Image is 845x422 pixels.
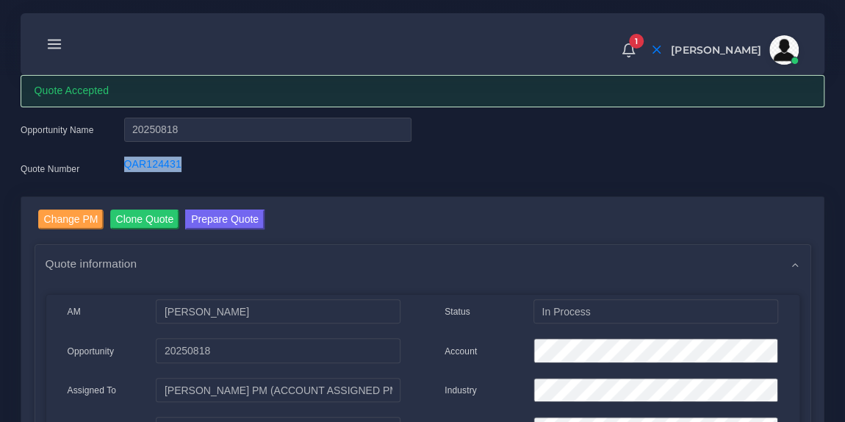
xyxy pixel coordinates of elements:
[156,378,400,403] input: pm
[445,305,470,318] label: Status
[68,305,81,318] label: AM
[35,245,810,282] div: Quote information
[629,34,644,49] span: 1
[21,75,824,107] div: Quote Accepted
[445,384,477,397] label: Industry
[110,210,180,229] input: Clone Quote
[664,35,804,65] a: [PERSON_NAME]avatar
[21,162,79,176] label: Quote Number
[616,42,641,58] a: 1
[769,35,799,65] img: avatar
[68,384,117,397] label: Assigned To
[445,345,477,358] label: Account
[124,158,181,170] a: QAR124431
[46,255,137,272] span: Quote information
[21,124,94,137] label: Opportunity Name
[38,210,104,229] input: Change PM
[671,45,761,55] span: [PERSON_NAME]
[185,210,265,229] button: Prepare Quote
[68,345,115,358] label: Opportunity
[185,210,265,233] a: Prepare Quote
